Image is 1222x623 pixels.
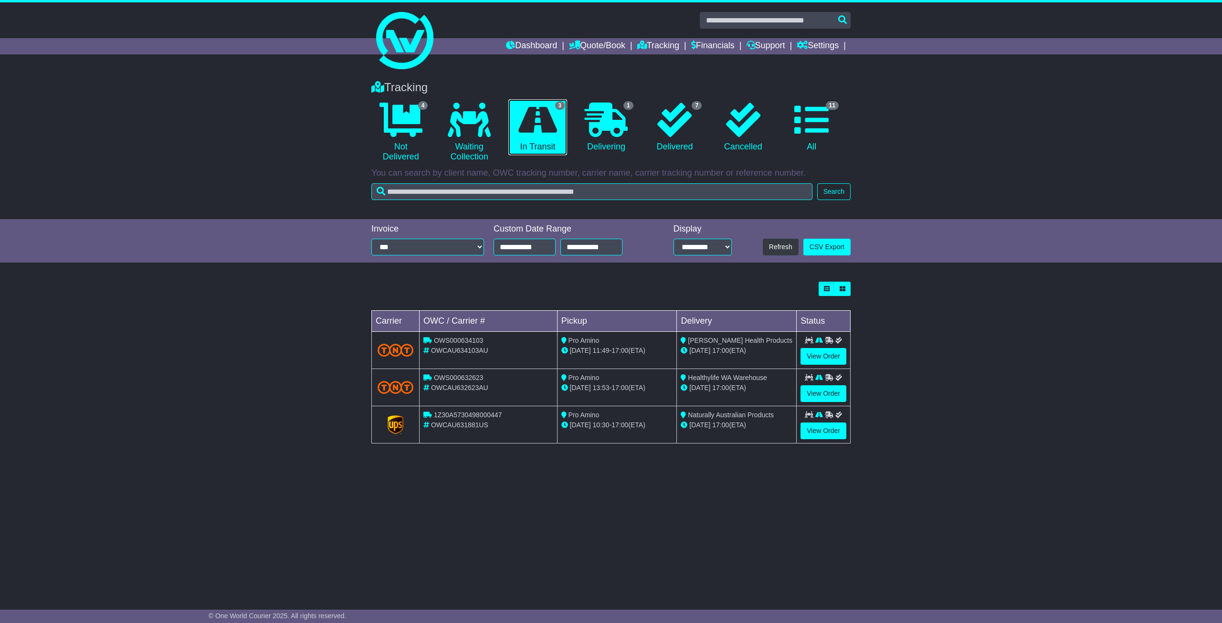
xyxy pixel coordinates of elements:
[611,421,628,429] span: 17:00
[434,411,502,419] span: 1Z30A5730498000447
[434,337,484,344] span: OWS000634103
[747,38,785,54] a: Support
[689,384,710,391] span: [DATE]
[378,381,413,394] img: TNT_Domestic.png
[378,344,413,357] img: TNT_Domestic.png
[637,38,679,54] a: Tracking
[431,384,488,391] span: OWCAU632623AU
[712,421,729,429] span: 17:00
[681,346,792,356] div: (ETA)
[372,311,420,332] td: Carrier
[681,383,792,393] div: (ETA)
[420,311,558,332] td: OWC / Carrier #
[611,384,628,391] span: 17:00
[367,81,855,95] div: Tracking
[797,311,851,332] td: Status
[508,99,567,156] a: 3 In Transit
[209,612,347,620] span: © One World Courier 2025. All rights reserved.
[674,224,732,234] div: Display
[593,347,610,354] span: 11:49
[611,347,628,354] span: 17:00
[688,374,767,381] span: Healthylife WA Warehouse
[688,337,792,344] span: [PERSON_NAME] Health Products
[371,168,851,179] p: You can search by client name, OWC tracking number, carrier name, carrier tracking number or refe...
[440,99,498,166] a: Waiting Collection
[494,224,647,234] div: Custom Date Range
[570,384,591,391] span: [DATE]
[645,99,704,156] a: 7 Delivered
[817,183,851,200] button: Search
[570,421,591,429] span: [DATE]
[561,420,673,430] div: - (ETA)
[689,421,710,429] span: [DATE]
[561,383,673,393] div: - (ETA)
[712,347,729,354] span: 17:00
[712,384,729,391] span: 17:00
[801,348,846,365] a: View Order
[691,38,735,54] a: Financials
[763,239,799,255] button: Refresh
[557,311,677,332] td: Pickup
[561,346,673,356] div: - (ETA)
[593,421,610,429] span: 10:30
[803,239,851,255] a: CSV Export
[801,385,846,402] a: View Order
[826,101,839,110] span: 11
[623,101,633,110] span: 1
[569,374,600,381] span: Pro Amino
[797,38,839,54] a: Settings
[688,411,774,419] span: Naturally Australian Products
[677,311,797,332] td: Delivery
[569,411,600,419] span: Pro Amino
[506,38,557,54] a: Dashboard
[431,421,488,429] span: OWCAU631881US
[570,347,591,354] span: [DATE]
[801,422,846,439] a: View Order
[388,415,404,434] img: GetCarrierServiceLogo
[555,101,565,110] span: 3
[714,99,772,156] a: Cancelled
[689,347,710,354] span: [DATE]
[371,99,430,166] a: 4 Not Delivered
[593,384,610,391] span: 13:53
[569,38,625,54] a: Quote/Book
[681,420,792,430] div: (ETA)
[431,347,488,354] span: OWCAU634103AU
[371,224,484,234] div: Invoice
[782,99,841,156] a: 11 All
[434,374,484,381] span: OWS000632623
[577,99,635,156] a: 1 Delivering
[418,101,428,110] span: 4
[569,337,600,344] span: Pro Amino
[692,101,702,110] span: 7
